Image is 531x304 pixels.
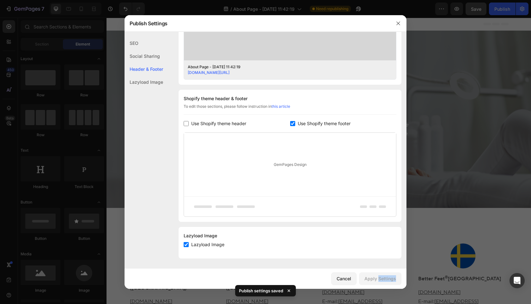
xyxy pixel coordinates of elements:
[364,275,396,282] div: Apply Settings
[122,72,302,94] h2: Rich Text Editor. Editing area: main
[272,104,290,109] a: this article
[125,50,163,63] div: Social Sharing
[125,76,163,88] div: Lazyload Image
[23,281,66,287] a: [DOMAIN_NAME]
[119,281,162,287] a: [DOMAIN_NAME]
[146,257,149,262] sup: ®
[125,63,163,76] div: Header & Footer
[344,226,369,251] img: gempages_553217095601488696-095b96fe-3b13-4cc4-8272-0a9e22ad5c8a.jpg
[50,257,53,262] sup: ®
[119,257,209,275] p: Better Feet [GEOGRAPHIC_DATA] ([GEOGRAPHIC_DATA])
[242,257,245,262] sup: ®
[216,271,258,278] a: [DOMAIN_NAME]
[216,281,276,296] a: [EMAIL_ADDRESS][DOMAIN_NAME]
[331,272,357,285] button: Cancel
[359,272,401,285] button: Apply Settings
[191,120,246,127] span: Use Shopify theme header
[56,226,81,251] img: gempages_553217095601488696-187ab920-12cc-4500-9399-962bca3a6c30.jpg
[239,288,283,294] p: Publish settings saved
[184,133,396,196] div: GemPages Design
[184,104,396,115] div: To edit those sections, please follow instruction in
[312,281,372,296] a: [EMAIL_ADDRESS][DOMAIN_NAME]
[250,70,260,86] sup: ®
[123,72,302,94] p: Better Feet
[123,104,302,119] i: Every step matters. At Better Feet®, we are dedicated to supporting foot care specialists with pr...
[248,226,273,251] img: gempages_553217095601488696-d3676635-ff9e-4c31-a0c3-45a7af49791a.jpg
[188,64,382,70] div: About Page - [DATE] 11:42:19
[298,120,351,127] span: Use Shopify theme footer
[510,273,525,288] div: Open Intercom Messenger
[338,257,341,262] sup: ®
[184,232,396,240] div: Lazyload Image
[312,257,401,266] p: Better Feet [GEOGRAPHIC_DATA]
[125,37,163,50] div: SEO
[23,257,113,275] p: Better Feet [GEOGRAPHIC_DATA] ([GEOGRAPHIC_DATA])
[184,95,396,102] div: Shopify theme header & footer
[152,226,177,251] img: gempages_553217095601488696-71a2f3cf-1fbb-4905-b72e-a072cb2c7d84.jpg
[312,271,354,278] a: [DOMAIN_NAME]
[188,70,229,75] a: [DOMAIN_NAME][URL]
[191,241,224,248] span: Lazyload Image
[216,257,305,266] p: Better Feet [GEOGRAPHIC_DATA]
[337,275,351,282] div: Cancel
[125,15,390,32] div: Publish Settings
